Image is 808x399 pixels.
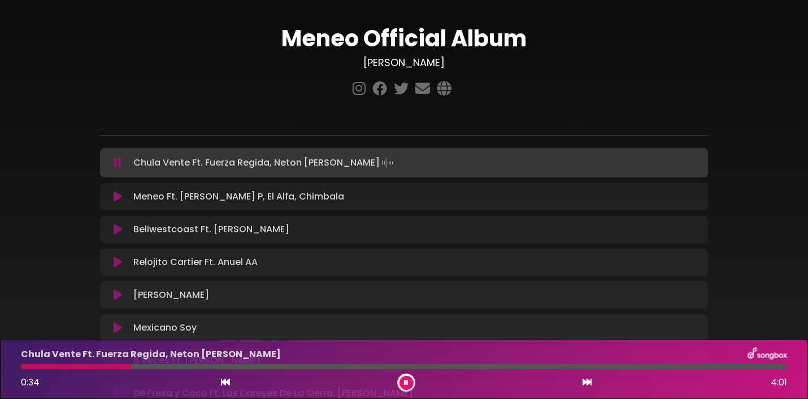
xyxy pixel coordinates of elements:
[21,376,40,389] span: 0:34
[133,288,209,302] p: [PERSON_NAME]
[771,376,787,389] span: 4:01
[133,190,344,203] p: Meneo Ft. [PERSON_NAME] P, El Alfa, Chimbala
[133,321,197,335] p: Mexicano Soy
[380,155,396,171] img: waveform4.gif
[133,155,396,171] p: Chula Vente Ft. Fuerza Regida, Neton [PERSON_NAME]
[100,57,708,69] h3: [PERSON_NAME]
[21,348,281,361] p: Chula Vente Ft. Fuerza Regida, Neton [PERSON_NAME]
[133,223,289,236] p: Beliwestcoast Ft. [PERSON_NAME]
[748,347,787,362] img: songbox-logo-white.png
[100,25,708,52] h1: Meneo Official Album
[133,255,258,269] p: Relojito Cartier Ft. Anuel AA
